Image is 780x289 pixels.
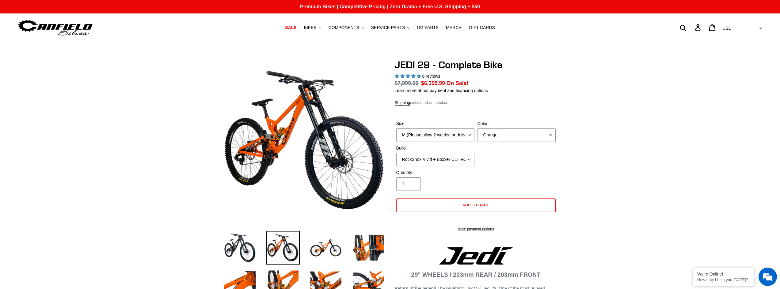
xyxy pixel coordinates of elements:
[446,25,462,30] span: MERCH
[411,271,541,278] strong: 29" WHEELS / 203mm REAR / 203mm FRONT
[396,169,474,176] label: Quantity
[368,24,413,32] button: SERVICE PARTS
[371,25,405,30] span: SERVICE PARTS
[469,25,495,30] span: GIFT CARDS
[223,231,257,265] img: Load image into Gallery viewer, JEDI 29 - Complete Bike
[325,24,367,32] button: COMPONENTS
[447,79,468,87] span: On Sale!
[439,247,513,265] img: Jedi Logo
[422,74,440,79] span: 6 reviews
[396,226,556,232] a: More payment options
[352,231,386,265] img: Load image into Gallery viewer, JEDI 29 - Complete Bike
[443,24,465,32] a: MERCH
[421,80,445,86] span: $6,399.99
[17,18,93,37] img: Canfield Bikes
[301,24,324,32] button: BIKES
[414,24,442,32] a: GG PARTS
[396,120,474,127] label: Size
[395,74,422,79] span: 5.00 stars
[395,80,419,86] s: $7,999.99
[285,25,296,30] span: SALE
[395,59,557,71] h1: JEDI 29 - Complete Bike
[224,60,384,220] img: JEDI 29 - Complete Bike
[697,272,749,276] div: We're Online!
[304,25,316,30] span: BIKES
[478,120,556,127] label: Color
[266,231,300,265] img: Load image into Gallery viewer, JEDI 29 - Complete Bike
[395,100,557,106] div: calculated at checkout.
[396,145,474,151] label: Build
[683,21,699,34] input: Search
[462,202,489,207] span: Add to cart
[395,100,410,106] a: Shipping
[309,231,343,265] img: Load image into Gallery viewer, JEDI 29 - Complete Bike
[697,277,749,282] p: How may I help you today?
[396,198,556,212] button: Add to cart
[466,24,498,32] a: GIFT CARDS
[282,24,299,32] a: SALE
[329,25,359,30] span: COMPONENTS
[417,25,439,30] span: GG PARTS
[395,88,488,93] a: Learn more about payment and financing options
